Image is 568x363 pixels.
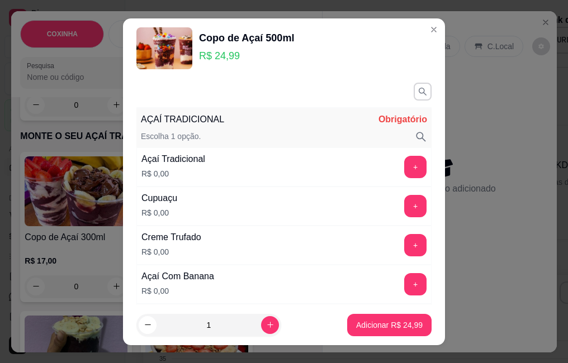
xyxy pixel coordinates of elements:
img: product-image [136,27,192,69]
p: R$ 0,00 [141,246,201,257]
button: add [404,273,427,295]
button: add [404,234,427,256]
p: Adicionar R$ 24,99 [356,319,423,331]
p: R$ 0,00 [141,207,177,218]
div: Açaí Com Banana [141,270,214,283]
p: Escolha 1 opção. [141,131,201,143]
p: R$ 0,00 [141,168,205,179]
div: Cupuaçu [141,192,177,205]
div: Açaí Tradicional [141,152,205,166]
button: decrease-product-quantity [139,316,157,334]
button: add [404,195,427,217]
div: Copo de Açaí 500ml [199,30,294,46]
button: add [404,156,427,178]
div: Creme Trufado [141,231,201,244]
button: Close [425,21,443,39]
p: Obrigatório [378,113,427,126]
button: increase-product-quantity [261,316,279,334]
button: Adicionar R$ 24,99 [347,314,432,336]
p: R$ 24,99 [199,48,294,64]
p: AÇAÍ TRADICIONAL [141,113,224,126]
p: R$ 0,00 [141,285,214,297]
